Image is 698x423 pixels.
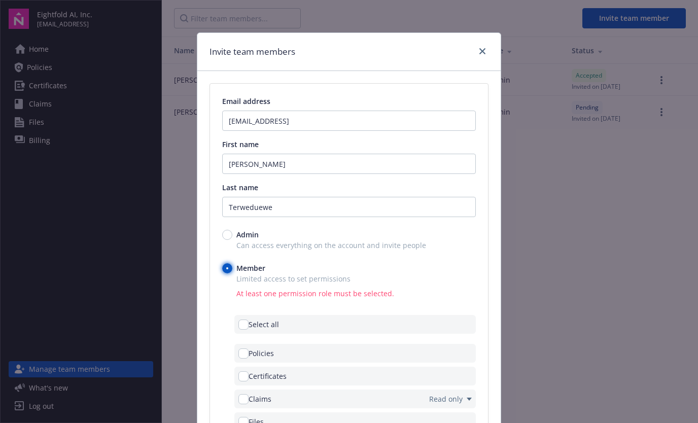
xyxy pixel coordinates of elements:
span: At least one permission role must be selected. [222,284,476,303]
span: Email address [222,96,270,106]
input: Admin [222,230,232,240]
a: close [476,45,488,57]
input: Enter an email address [222,111,476,131]
span: Policies [249,348,274,359]
input: Member [222,263,232,273]
span: Read only [429,394,463,404]
span: Can access everything on the account and invite people [222,240,476,251]
span: Member [236,263,265,273]
h1: Invite team members [210,45,295,58]
span: Certificates [249,371,287,381]
span: Claims [249,394,271,404]
input: Enter last name [222,197,476,217]
span: Select all [249,319,279,330]
span: Limited access to set permissions [222,273,476,284]
span: Last name [222,183,258,192]
span: Admin [236,229,259,240]
span: First name [222,139,259,149]
input: Enter first name [222,154,476,174]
